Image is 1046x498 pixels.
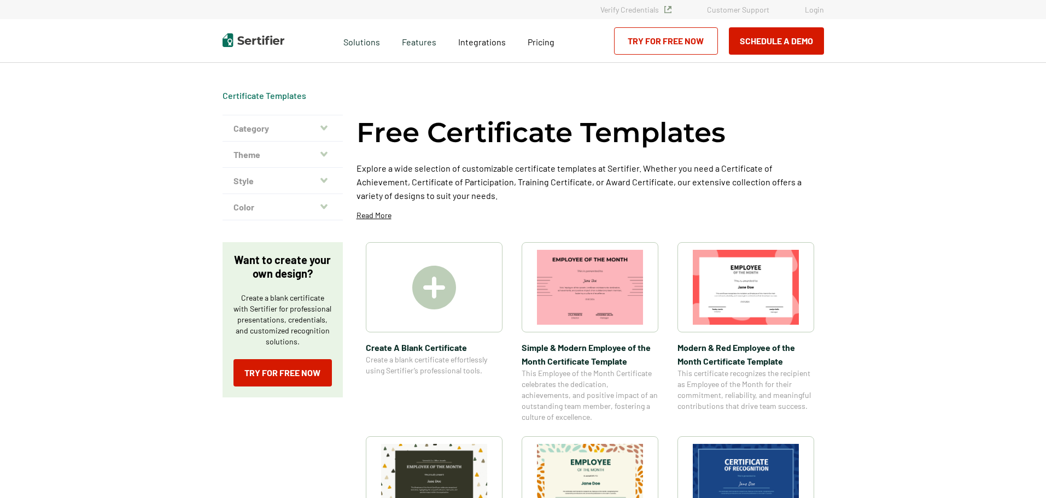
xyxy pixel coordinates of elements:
[805,5,824,14] a: Login
[664,6,671,13] img: Verified
[677,341,814,368] span: Modern & Red Employee of the Month Certificate Template
[402,34,436,48] span: Features
[537,250,643,325] img: Simple & Modern Employee of the Month Certificate Template
[223,90,306,101] div: Breadcrumb
[677,368,814,412] span: This certificate recognizes the recipient as Employee of the Month for their commitment, reliabil...
[223,115,343,142] button: Category
[458,34,506,48] a: Integrations
[357,115,726,150] h1: Free Certificate Templates
[528,37,554,47] span: Pricing
[223,142,343,168] button: Theme
[233,359,332,386] a: Try for Free Now
[522,341,658,368] span: Simple & Modern Employee of the Month Certificate Template
[357,161,824,202] p: Explore a wide selection of customizable certificate templates at Sertifier. Whether you need a C...
[223,194,343,220] button: Color
[223,33,284,47] img: Sertifier | Digital Credentialing Platform
[366,341,502,354] span: Create A Blank Certificate
[223,90,306,101] a: Certificate Templates
[223,168,343,194] button: Style
[707,5,769,14] a: Customer Support
[458,37,506,47] span: Integrations
[528,34,554,48] a: Pricing
[677,242,814,423] a: Modern & Red Employee of the Month Certificate TemplateModern & Red Employee of the Month Certifi...
[522,242,658,423] a: Simple & Modern Employee of the Month Certificate TemplateSimple & Modern Employee of the Month C...
[693,250,799,325] img: Modern & Red Employee of the Month Certificate Template
[233,292,332,347] p: Create a blank certificate with Sertifier for professional presentations, credentials, and custom...
[614,27,718,55] a: Try for Free Now
[343,34,380,48] span: Solutions
[412,266,456,309] img: Create A Blank Certificate
[233,253,332,280] p: Want to create your own design?
[366,354,502,376] span: Create a blank certificate effortlessly using Sertifier’s professional tools.
[600,5,671,14] a: Verify Credentials
[522,368,658,423] span: This Employee of the Month Certificate celebrates the dedication, achievements, and positive impa...
[357,210,391,221] p: Read More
